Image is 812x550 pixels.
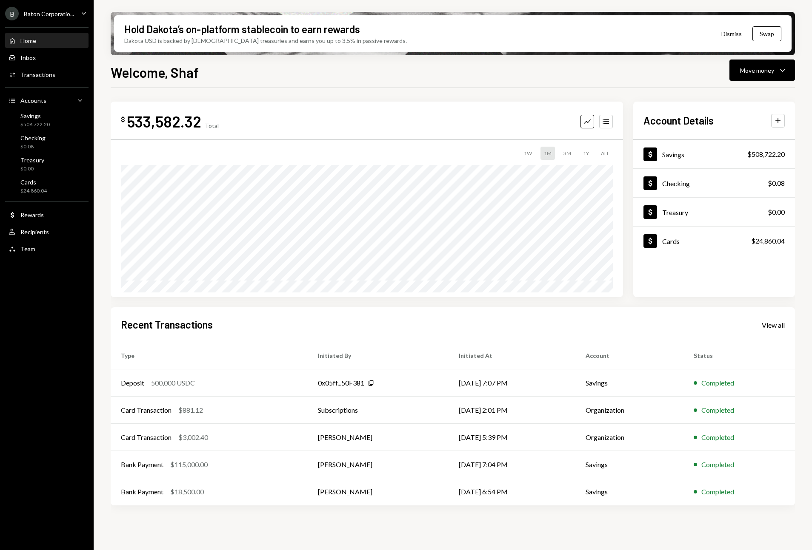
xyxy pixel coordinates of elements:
[5,67,89,82] a: Transactions
[121,487,163,497] div: Bank Payment
[662,179,690,187] div: Checking
[449,478,575,505] td: [DATE] 6:54 PM
[318,378,364,388] div: 0x05ff...50F381
[308,451,449,478] td: [PERSON_NAME]
[768,178,785,188] div: $0.08
[5,224,89,239] a: Recipients
[20,134,46,142] div: Checking
[662,237,680,245] div: Cards
[111,342,308,369] th: Type
[751,236,785,246] div: $24,860.04
[449,424,575,451] td: [DATE] 5:39 PM
[20,97,46,104] div: Accounts
[683,342,795,369] th: Status
[575,478,683,505] td: Savings
[20,228,49,235] div: Recipients
[20,187,47,195] div: $24,860.04
[121,378,144,388] div: Deposit
[560,147,575,160] div: 3M
[20,54,36,61] div: Inbox
[740,66,774,75] div: Move money
[633,169,795,197] a: Checking$0.08
[124,22,360,36] div: Hold Dakota’s on-platform stablecoin to earn rewards
[643,113,714,128] h2: Account Details
[308,397,449,424] td: Subscriptions
[701,432,734,442] div: Completed
[20,245,35,252] div: Team
[127,112,201,131] div: 533,582.32
[701,487,734,497] div: Completed
[124,36,407,45] div: Dakota USD is backed by [DEMOGRAPHIC_DATA] treasuries and earns you up to 3.5% in passive rewards.
[20,121,50,128] div: $508,722.20
[5,132,89,152] a: Checking$0.08
[5,110,89,130] a: Savings$508,722.20
[449,369,575,397] td: [DATE] 7:07 PM
[633,140,795,168] a: Savings$508,722.20
[449,397,575,424] td: [DATE] 2:01 PM
[747,149,785,159] div: $508,722.20
[20,112,50,119] div: Savings
[449,451,575,478] td: [DATE] 7:04 PM
[24,10,74,17] div: Baton Corporatio...
[540,147,555,160] div: 1M
[121,432,172,442] div: Card Transaction
[5,50,89,65] a: Inbox
[768,207,785,217] div: $0.00
[5,207,89,222] a: Rewards
[20,165,44,173] div: $0.00
[701,378,734,388] div: Completed
[5,176,89,196] a: Cards$24,860.04
[711,24,752,44] button: Dismiss
[575,424,683,451] td: Organization
[20,156,44,164] div: Treasury
[121,405,172,415] div: Card Transaction
[308,342,449,369] th: Initiated By
[5,93,89,108] a: Accounts
[5,33,89,48] a: Home
[20,143,46,150] div: $0.08
[729,60,795,81] button: Move money
[575,397,683,424] td: Organization
[575,369,683,397] td: Savings
[762,320,785,329] a: View all
[598,147,613,160] div: ALL
[662,150,684,159] div: Savings
[170,487,204,497] div: $18,500.00
[701,405,734,415] div: Completed
[449,342,575,369] th: Initiated At
[121,318,213,332] h2: Recent Transactions
[752,26,781,41] button: Swap
[121,459,163,470] div: Bank Payment
[762,321,785,329] div: View all
[580,147,592,160] div: 1Y
[633,198,795,226] a: Treasury$0.00
[662,208,688,216] div: Treasury
[111,64,199,81] h1: Welcome, Shaf
[575,342,683,369] th: Account
[20,71,55,78] div: Transactions
[178,405,203,415] div: $881.12
[308,478,449,505] td: [PERSON_NAME]
[20,179,47,186] div: Cards
[20,37,36,44] div: Home
[178,432,208,442] div: $3,002.40
[151,378,195,388] div: 500,000 USDC
[205,122,219,129] div: Total
[5,241,89,256] a: Team
[308,424,449,451] td: [PERSON_NAME]
[5,154,89,174] a: Treasury$0.00
[575,451,683,478] td: Savings
[633,227,795,255] a: Cards$24,860.04
[20,211,44,218] div: Rewards
[5,7,19,20] div: B
[701,459,734,470] div: Completed
[520,147,535,160] div: 1W
[170,459,208,470] div: $115,000.00
[121,115,125,124] div: $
